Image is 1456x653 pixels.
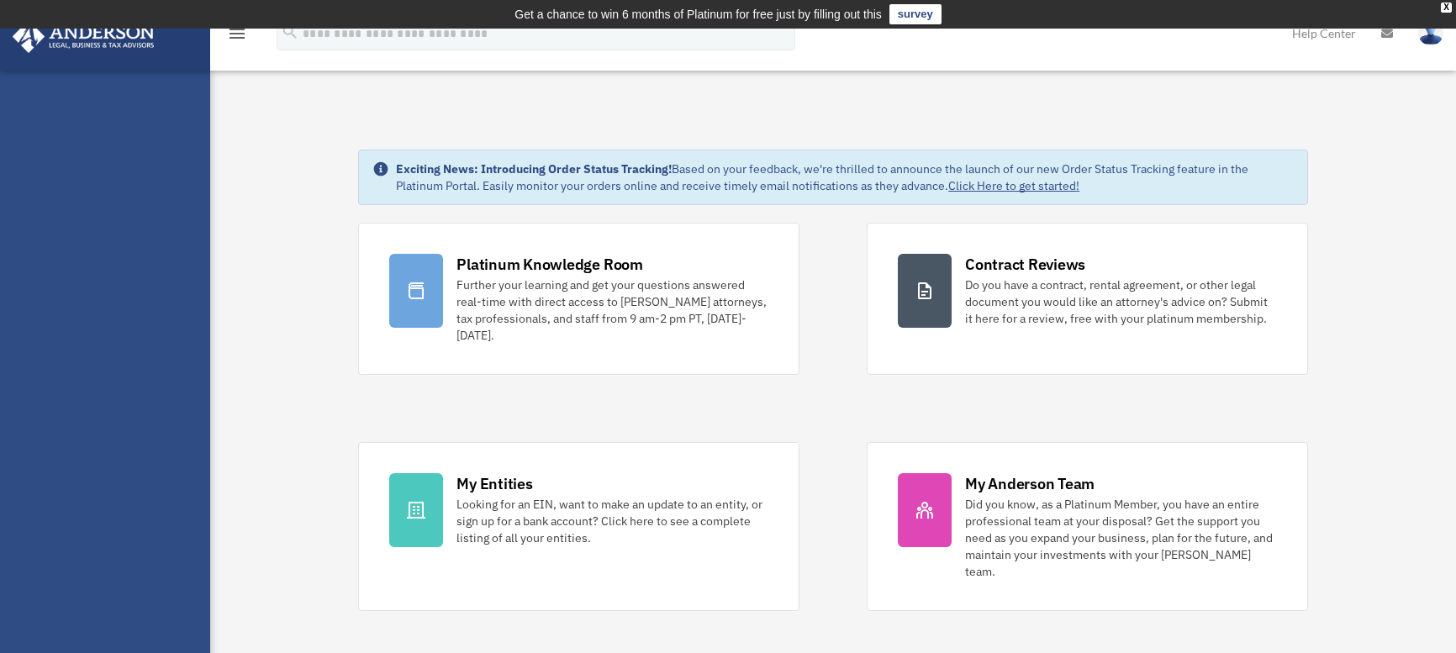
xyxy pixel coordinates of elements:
div: close [1441,3,1452,13]
div: Get a chance to win 6 months of Platinum for free just by filling out this [514,4,882,24]
div: Do you have a contract, rental agreement, or other legal document you would like an attorney's ad... [965,276,1277,327]
a: survey [889,4,942,24]
div: Based on your feedback, we're thrilled to announce the launch of our new Order Status Tracking fe... [396,161,1294,194]
div: Platinum Knowledge Room [456,254,643,275]
a: Contract Reviews Do you have a contract, rental agreement, or other legal document you would like... [867,223,1308,375]
div: Did you know, as a Platinum Member, you have an entire professional team at your disposal? Get th... [965,496,1277,580]
img: Anderson Advisors Platinum Portal [8,20,160,53]
a: Click Here to get started! [948,178,1079,193]
div: My Entities [456,473,532,494]
i: search [281,23,299,41]
img: User Pic [1418,21,1443,45]
a: My Anderson Team Did you know, as a Platinum Member, you have an entire professional team at your... [867,442,1308,611]
div: Looking for an EIN, want to make an update to an entity, or sign up for a bank account? Click her... [456,496,768,546]
a: Platinum Knowledge Room Further your learning and get your questions answered real-time with dire... [358,223,799,375]
div: Contract Reviews [965,254,1085,275]
div: Further your learning and get your questions answered real-time with direct access to [PERSON_NAM... [456,276,768,344]
strong: Exciting News: Introducing Order Status Tracking! [396,161,672,176]
i: menu [227,24,247,44]
a: menu [227,29,247,44]
a: My Entities Looking for an EIN, want to make an update to an entity, or sign up for a bank accoun... [358,442,799,611]
div: My Anderson Team [965,473,1095,494]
